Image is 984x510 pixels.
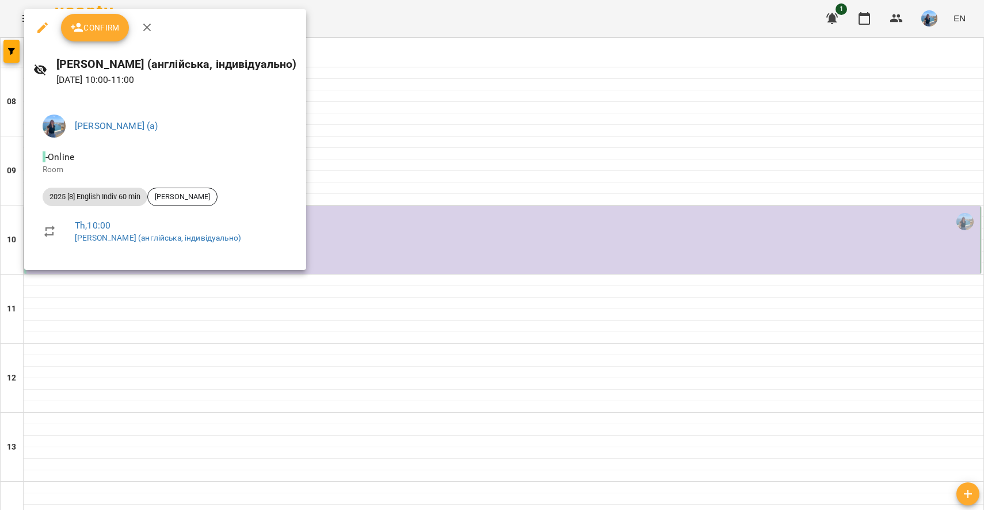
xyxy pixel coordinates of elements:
span: - Online [43,151,77,162]
span: 2025 [8] English Indiv 60 min [43,192,147,202]
span: Confirm [70,21,120,35]
img: 8b0d75930c4dba3d36228cba45c651ae.jpg [43,115,66,138]
a: [PERSON_NAME] (а) [75,120,158,131]
h6: [PERSON_NAME] (англійська, індивідуально) [56,55,297,73]
span: [PERSON_NAME] [148,192,217,202]
p: Room [43,164,288,176]
button: Confirm [61,14,129,41]
a: Th , 10:00 [75,220,110,231]
div: [PERSON_NAME] [147,188,218,206]
p: [DATE] 10:00 - 11:00 [56,73,297,87]
a: [PERSON_NAME] (англійська, індивідуально) [75,233,241,242]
